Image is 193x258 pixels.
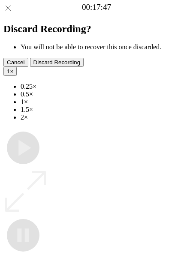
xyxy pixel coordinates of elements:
[7,68,10,75] span: 1
[82,3,111,12] a: 00:17:47
[21,90,190,98] li: 0.5×
[21,114,190,121] li: 2×
[21,83,190,90] li: 0.25×
[3,67,17,76] button: 1×
[21,106,190,114] li: 1.5×
[21,43,190,51] li: You will not be able to recover this once discarded.
[3,58,28,67] button: Cancel
[3,23,190,35] h2: Discard Recording?
[21,98,190,106] li: 1×
[30,58,84,67] button: Discard Recording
